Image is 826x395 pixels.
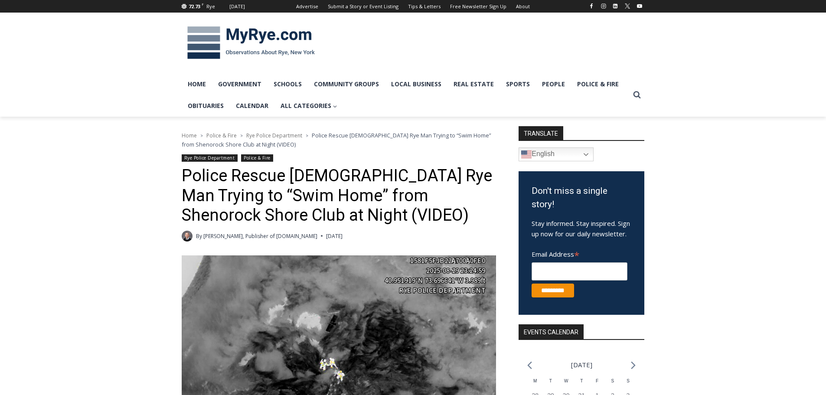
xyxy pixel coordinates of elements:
[182,131,491,148] span: Police Rescue [DEMOGRAPHIC_DATA] Rye Man Trying to “Swim Home” from Shenorock Shore Club at Night...
[182,73,629,117] nav: Primary Navigation
[571,73,625,95] a: Police & Fire
[182,132,197,139] a: Home
[308,73,385,95] a: Community Groups
[202,2,204,7] span: F
[182,95,230,117] a: Obituaries
[447,73,500,95] a: Real Estate
[230,95,274,117] a: Calendar
[182,166,496,225] h1: Police Rescue [DEMOGRAPHIC_DATA] Rye Man Trying to “Swim Home” from Shenorock Shore Club at Night...
[627,379,630,383] span: S
[527,378,543,391] div: Monday
[212,73,268,95] a: Government
[206,3,215,10] div: Rye
[385,73,447,95] a: Local Business
[571,359,592,371] li: [DATE]
[586,1,597,11] a: Facebook
[589,378,605,391] div: Friday
[620,378,636,391] div: Sunday
[241,154,273,162] a: Police & Fire
[500,73,536,95] a: Sports
[182,154,238,162] a: Rye Police Department
[574,378,590,391] div: Thursday
[206,132,237,139] a: Police & Fire
[622,1,633,11] a: X
[527,361,532,369] a: Previous month
[521,149,532,160] img: en
[182,131,496,149] nav: Breadcrumbs
[610,1,620,11] a: Linkedin
[274,95,343,117] a: All Categories
[229,3,245,10] div: [DATE]
[533,379,537,383] span: M
[246,132,302,139] a: Rye Police Department
[598,1,609,11] a: Instagram
[196,232,202,240] span: By
[519,324,584,339] h2: Events Calendar
[306,133,308,139] span: >
[634,1,645,11] a: YouTube
[240,133,243,139] span: >
[203,232,317,240] a: [PERSON_NAME], Publisher of [DOMAIN_NAME]
[549,379,552,383] span: T
[629,87,645,103] button: View Search Form
[532,245,627,261] label: Email Address
[326,232,343,240] time: [DATE]
[631,361,636,369] a: Next month
[281,101,337,111] span: All Categories
[182,20,320,65] img: MyRye.com
[543,378,558,391] div: Tuesday
[182,231,193,242] a: Author image
[200,133,203,139] span: >
[182,73,212,95] a: Home
[268,73,308,95] a: Schools
[564,379,568,383] span: W
[611,379,614,383] span: S
[532,218,631,239] p: Stay informed. Stay inspired. Sign up now for our daily newsletter.
[580,379,583,383] span: T
[519,126,563,140] strong: TRANSLATE
[532,184,631,212] h3: Don't miss a single story!
[558,378,574,391] div: Wednesday
[596,379,598,383] span: F
[536,73,571,95] a: People
[519,147,594,161] a: English
[189,3,200,10] span: 72.73
[605,378,620,391] div: Saturday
